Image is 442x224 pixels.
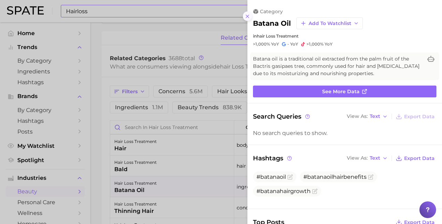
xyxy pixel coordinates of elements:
span: >1,000% [306,41,324,47]
span: YoY [325,41,333,47]
span: Search Queries [253,112,311,121]
span: #batanaoil [256,174,286,180]
h2: batana oil [253,19,291,27]
span: #batanaoilhairbenefits [303,174,367,180]
button: View AsText [345,112,390,121]
button: View AsText [345,154,390,163]
span: Add to Watchlist [309,21,351,26]
div: in [253,33,436,39]
span: Hashtags [253,153,293,163]
span: Export Data [404,155,435,161]
span: View As [347,114,368,118]
span: category [260,8,283,15]
div: No search queries to show. [253,130,436,136]
button: Add to Watchlist [296,17,363,29]
span: Text [370,156,380,160]
button: Flag as miscategorized or irrelevant [287,174,293,180]
span: YoY [290,41,298,47]
span: Text [370,114,380,118]
button: Export Data [394,112,436,121]
span: #batanahairgrowth [256,188,311,194]
span: View As [347,156,368,160]
a: See more data [253,86,436,97]
span: - [287,41,289,47]
span: Batana oil is a traditional oil extracted from the palm fruit of the Bactris gasipaes tree, commo... [253,55,423,77]
button: Flag as miscategorized or irrelevant [368,174,374,180]
span: See more data [322,89,360,95]
button: Export Data [394,153,436,163]
button: Flag as miscategorized or irrelevant [312,189,318,194]
span: hair loss treatment [257,33,298,39]
span: Export Data [404,114,435,120]
span: YoY [271,41,279,47]
span: >1,000% [253,41,270,47]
